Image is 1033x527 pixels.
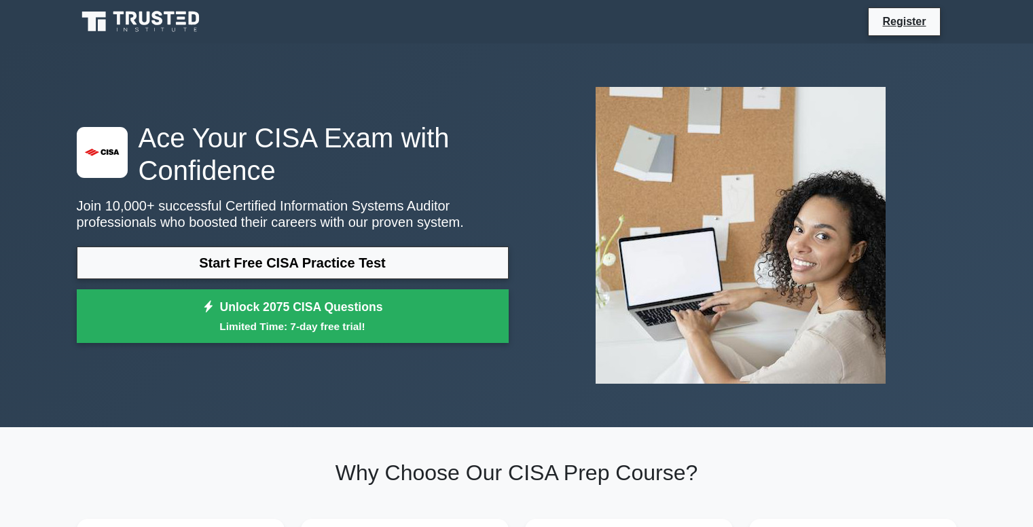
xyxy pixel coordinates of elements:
a: Register [874,13,934,30]
a: Unlock 2075 CISA QuestionsLimited Time: 7-day free trial! [77,289,509,344]
h1: Ace Your CISA Exam with Confidence [77,122,509,187]
small: Limited Time: 7-day free trial! [94,319,492,334]
h2: Why Choose Our CISA Prep Course? [77,460,957,486]
p: Join 10,000+ successful Certified Information Systems Auditor professionals who boosted their car... [77,198,509,230]
a: Start Free CISA Practice Test [77,247,509,279]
